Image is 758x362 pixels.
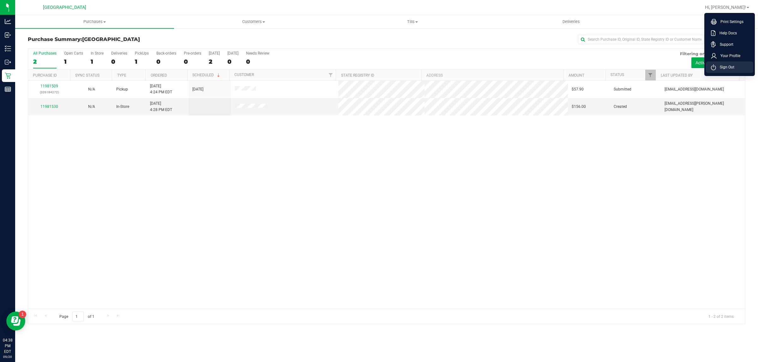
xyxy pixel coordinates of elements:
a: Deliveries [492,15,651,28]
a: State Registry ID [341,73,374,78]
div: 0 [156,58,176,65]
span: Support [716,41,733,48]
span: [EMAIL_ADDRESS][PERSON_NAME][DOMAIN_NAME] [665,101,741,113]
a: Tills [333,15,492,28]
p: (326184272) [32,89,67,95]
div: In Store [91,51,104,55]
span: Your Profile [717,53,740,59]
a: Filter [325,70,336,80]
div: 1 [135,58,149,65]
span: Help Docs [716,30,737,36]
span: [DATE] 4:24 PM EDT [150,83,172,95]
div: PickUps [135,51,149,55]
a: Purchases [15,15,174,28]
div: 0 [184,58,201,65]
div: All Purchases [33,51,57,55]
div: 1 [64,58,83,65]
span: Purchases [15,19,174,25]
span: Print Settings [717,19,743,25]
button: N/A [88,86,95,92]
span: Created [614,104,627,110]
span: Filtering on status: [680,51,721,56]
a: Support [711,41,751,48]
span: $156.00 [572,104,586,110]
input: 1 [72,312,84,321]
div: [DATE] [209,51,220,55]
a: Help Docs [711,30,751,36]
a: Sync Status [75,73,99,78]
div: 0 [246,58,269,65]
a: Last Updated By [661,73,693,78]
inline-svg: Reports [5,86,11,92]
h3: Purchase Summary: [28,37,267,42]
inline-svg: Retail [5,73,11,79]
span: Not Applicable [88,87,95,91]
span: Sign Out [716,64,734,70]
inline-svg: Analytics [5,18,11,25]
a: 11981509 [40,84,58,88]
div: 2 [209,58,220,65]
a: Filter [645,70,656,80]
a: Customer [234,73,254,77]
input: Search Purchase ID, Original ID, State Registry ID or Customer Name... [578,35,704,44]
span: Tills [333,19,491,25]
span: Page of 1 [54,312,99,321]
a: Purchase ID [33,73,57,78]
a: Type [117,73,126,78]
div: 0 [111,58,127,65]
div: Needs Review [246,51,269,55]
inline-svg: Outbound [5,59,11,65]
span: Deliveries [554,19,588,25]
div: Open Carts [64,51,83,55]
iframe: Resource center [6,312,25,330]
div: 0 [227,58,238,65]
span: 1 - 2 of 2 items [703,312,739,321]
a: Amount [568,73,584,78]
div: Deliveries [111,51,127,55]
div: 2 [33,58,57,65]
span: Hi, [PERSON_NAME]! [705,5,746,10]
button: N/A [88,104,95,110]
iframe: Resource center unread badge [19,311,26,318]
span: [DATE] [192,86,203,92]
span: $57.90 [572,86,584,92]
p: 09/20 [3,354,12,359]
span: [EMAIL_ADDRESS][DOMAIN_NAME] [665,86,724,92]
a: Status [611,73,624,77]
span: [GEOGRAPHIC_DATA] [43,5,86,10]
th: Address [421,70,563,81]
span: [GEOGRAPHIC_DATA] [82,36,140,42]
p: 04:38 PM EDT [3,337,12,354]
span: Customers [174,19,333,25]
a: 11981530 [40,104,58,109]
inline-svg: Inventory [5,45,11,52]
span: Submitted [614,86,631,92]
inline-svg: Inbound [5,32,11,38]
div: 1 [91,58,104,65]
div: Back-orders [156,51,176,55]
button: Active only [691,57,721,68]
div: [DATE] [227,51,238,55]
a: Scheduled [192,73,221,77]
a: Customers [174,15,333,28]
span: Pickup [116,86,128,92]
span: In-Store [116,104,129,110]
span: [DATE] 4:28 PM EDT [150,101,172,113]
span: Not Applicable [88,104,95,109]
a: Ordered [151,73,167,78]
li: Sign Out [706,61,753,73]
div: Pre-orders [184,51,201,55]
